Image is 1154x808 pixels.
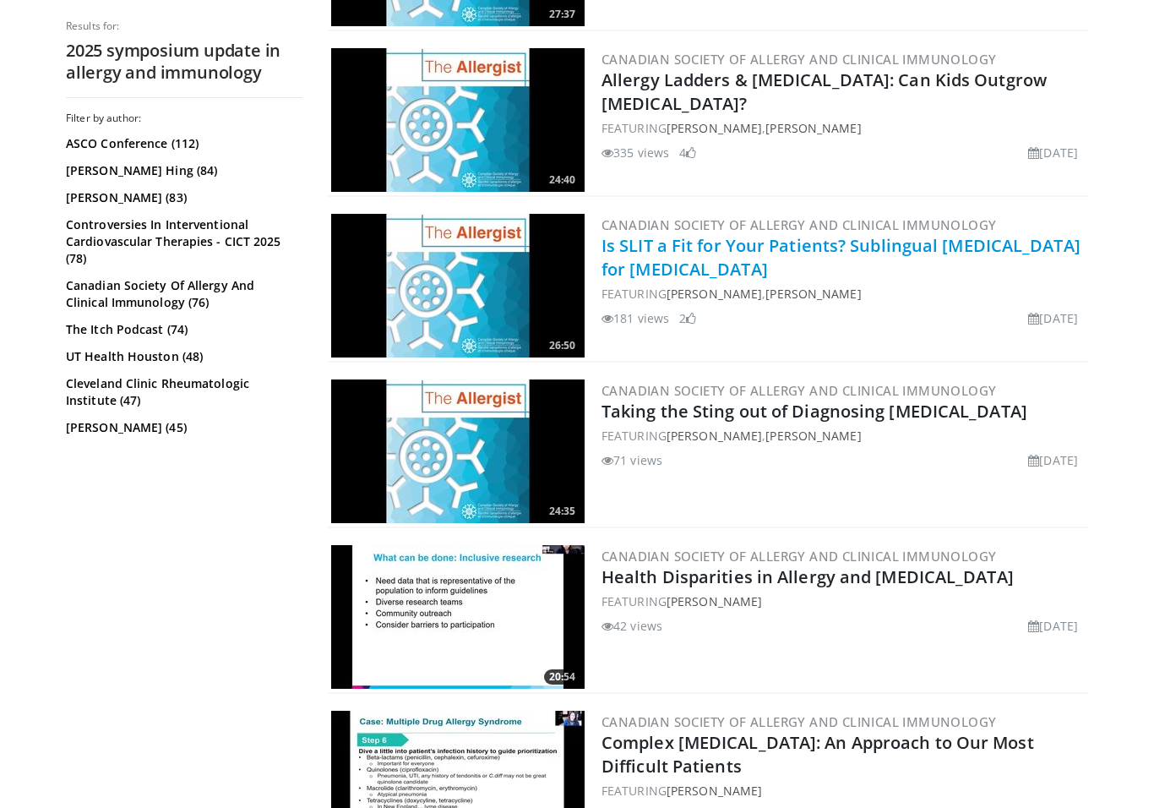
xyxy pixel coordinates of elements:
[601,119,1085,137] div: FEATURING ,
[601,427,1085,445] div: FEATURING ,
[331,214,585,358] img: 3eaf5a4e-df67-43bf-baec-355908dd9806.300x170_q85_crop-smart_upscale.jpg
[66,216,298,267] a: Controversies In Interventional Cardiovascular Therapies - CICT 2025 (78)
[331,48,585,192] a: 24:40
[601,216,996,233] a: Canadian Society of Allergy and Clinical Immunology
[667,593,762,609] a: [PERSON_NAME]
[601,285,1085,303] div: FEATURING ,
[331,379,585,523] img: 86c472e0-f409-4159-ae3e-f85efbdcd674.300x170_q85_crop-smart_upscale.jpg
[765,120,861,136] a: [PERSON_NAME]
[66,321,298,338] a: The Itch Podcast (74)
[1028,451,1078,469] li: [DATE]
[601,782,1085,800] div: FEATURING
[331,48,585,192] img: d0e941fb-377d-4d57-a94a-40905d1b34fa.300x170_q85_crop-smart_upscale.jpg
[544,7,580,22] span: 27:37
[544,338,580,353] span: 26:50
[601,144,669,161] li: 335 views
[601,234,1081,281] a: Is SLIT a Fit for Your Patients? Sublingual [MEDICAL_DATA] for [MEDICAL_DATA]
[601,713,996,730] a: Canadian Society of Allergy and Clinical Immunology
[331,214,585,358] a: 26:50
[601,51,996,68] a: Canadian Society of Allergy and Clinical Immunology
[66,135,298,152] a: ASCO Conference (112)
[667,120,762,136] a: [PERSON_NAME]
[667,783,762,799] a: [PERSON_NAME]
[66,277,298,311] a: Canadian Society Of Allergy And Clinical Immunology (76)
[679,309,696,327] li: 2
[544,669,580,685] span: 20:54
[601,548,996,565] a: Canadian Society of Allergy and Clinical Immunology
[667,428,762,444] a: [PERSON_NAME]
[601,309,669,327] li: 181 views
[765,286,861,302] a: [PERSON_NAME]
[601,565,1014,588] a: Health Disparities in Allergy and [MEDICAL_DATA]
[66,419,298,436] a: [PERSON_NAME] (45)
[66,19,302,33] p: Results for:
[601,400,1027,423] a: Taking the Sting out of Diagnosing [MEDICAL_DATA]
[601,382,996,399] a: Canadian Society of Allergy and Clinical Immunology
[66,375,298,409] a: Cleveland Clinic Rheumatologic Institute (47)
[765,428,861,444] a: [PERSON_NAME]
[544,504,580,519] span: 24:35
[601,68,1047,115] a: Allergy Ladders & [MEDICAL_DATA]: Can Kids Outgrow [MEDICAL_DATA]?
[66,40,302,84] h2: 2025 symposium update in allergy and immunology
[331,545,585,689] img: ff592508-67cd-4d97-aedb-408f02194cd5.300x170_q85_crop-smart_upscale.jpg
[66,112,302,125] h3: Filter by author:
[1028,309,1078,327] li: [DATE]
[601,617,662,635] li: 42 views
[679,144,696,161] li: 4
[601,592,1085,610] div: FEATURING
[66,162,298,179] a: [PERSON_NAME] Hing (84)
[66,189,298,206] a: [PERSON_NAME] (83)
[331,545,585,689] a: 20:54
[544,172,580,188] span: 24:40
[1028,617,1078,635] li: [DATE]
[601,451,662,469] li: 71 views
[331,379,585,523] a: 24:35
[66,348,298,365] a: UT Health Houston (48)
[1028,144,1078,161] li: [DATE]
[667,286,762,302] a: [PERSON_NAME]
[601,731,1034,778] a: Complex [MEDICAL_DATA]: An Approach to Our Most Difficult Patients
